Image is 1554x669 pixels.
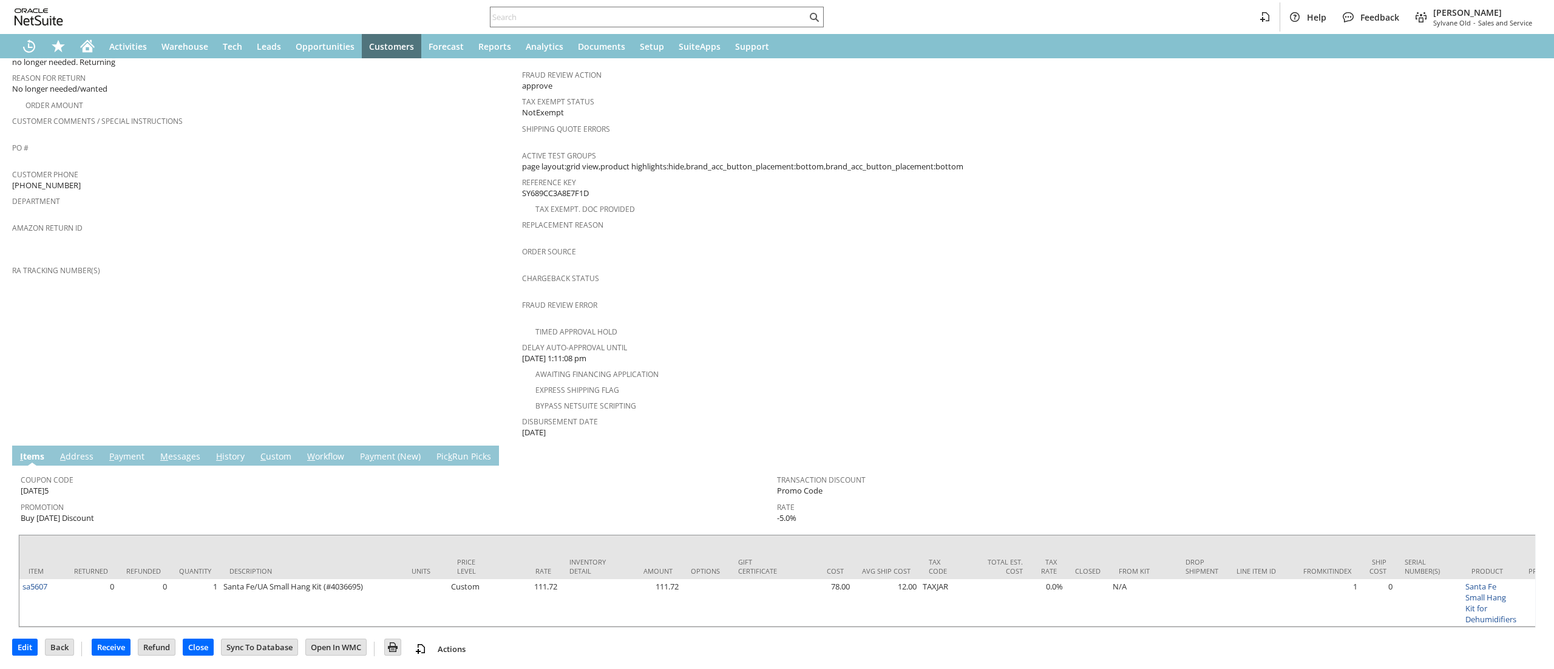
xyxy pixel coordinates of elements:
a: Awaiting Financing Application [535,369,659,379]
a: Workflow [304,450,347,464]
input: Receive [92,639,130,655]
span: Documents [578,41,625,52]
span: no longer needed. Returning [12,56,115,68]
td: Santa Fe/UA Small Hang Kit (#4036695) [220,579,402,627]
td: 1 [1294,579,1360,627]
span: -5.0% [777,512,796,524]
a: Reports [471,34,518,58]
a: Opportunities [288,34,362,58]
a: Reference Key [522,177,576,188]
td: 111.72 [615,579,682,627]
span: H [216,450,222,462]
a: Customers [362,34,421,58]
span: Support [735,41,769,52]
img: Print [385,640,400,654]
a: Tax Exempt Status [522,97,594,107]
a: Setup [633,34,671,58]
input: Refund [138,639,175,655]
span: Analytics [526,41,563,52]
input: Edit [13,639,37,655]
a: Delay Auto-Approval Until [522,342,627,353]
input: Print [385,639,401,655]
span: I [20,450,23,462]
div: Shortcuts [44,34,73,58]
a: Shipping Quote Errors [522,124,610,134]
a: sa5607 [22,581,47,592]
span: Activities [109,41,147,52]
div: From Kit [1119,566,1167,576]
div: Quantity [179,566,211,576]
a: Transaction Discount [777,475,866,485]
span: Sales and Service [1478,18,1532,27]
input: Search [490,10,807,24]
a: Payment [106,450,148,464]
a: RA Tracking Number(s) [12,265,100,276]
span: approve [522,80,552,92]
div: Options [691,566,720,576]
span: Feedback [1360,12,1399,23]
td: 1 [170,579,220,627]
a: Address [57,450,97,464]
span: Customers [369,41,414,52]
div: Item [29,566,56,576]
a: Support [728,34,776,58]
span: [PERSON_NAME] [1433,7,1532,18]
div: Serial Number(s) [1405,557,1453,576]
input: Back [46,639,73,655]
a: SuiteApps [671,34,728,58]
span: Setup [640,41,664,52]
input: Sync To Database [222,639,297,655]
td: 0 [1360,579,1396,627]
td: 12.00 [853,579,920,627]
span: Tech [223,41,242,52]
svg: Search [807,10,821,24]
span: [DATE]5 [21,485,49,497]
span: SY689CC3A8E7F1D [522,188,589,199]
div: Drop Shipment [1186,557,1218,576]
span: Sylvane Old [1433,18,1471,27]
span: y [370,450,374,462]
a: Recent Records [15,34,44,58]
svg: Recent Records [22,39,36,53]
span: Promo Code [777,485,823,497]
a: Fraud Review Error [522,300,597,310]
svg: Home [80,39,95,53]
a: Replacement reason [522,220,603,230]
a: PO # [12,143,29,153]
a: Promotion [21,502,64,512]
div: Inventory Detail [569,557,606,576]
span: M [160,450,168,462]
a: Tax Exempt. Doc Provided [535,204,635,214]
div: Refunded [126,566,161,576]
div: Amount [624,566,673,576]
div: Closed [1075,566,1101,576]
div: Gift Certificate [738,557,777,576]
input: Close [183,639,213,655]
a: Order Source [522,246,576,257]
a: PickRun Picks [433,450,494,464]
div: Cost [795,566,844,576]
span: Help [1307,12,1326,23]
span: NotExempt [522,107,564,118]
td: 0.0% [1032,579,1066,627]
td: 0 [65,579,117,627]
span: Opportunities [296,41,355,52]
span: SuiteApps [679,41,721,52]
span: No longer needed/wanted [12,83,107,95]
a: History [213,450,248,464]
a: Customer Comments / Special Instructions [12,116,183,126]
span: k [448,450,452,462]
a: Express Shipping Flag [535,385,619,395]
span: Warehouse [161,41,208,52]
td: TAXJAR [920,579,965,627]
div: Tax Code [929,557,956,576]
a: Bypass NetSuite Scripting [535,401,636,411]
a: Leads [249,34,288,58]
a: Messages [157,450,203,464]
a: Active Test Groups [522,151,596,161]
svg: logo [15,8,63,25]
a: Unrolled view on [1520,448,1535,463]
div: fromkitindex [1303,566,1351,576]
a: Chargeback Status [522,273,599,284]
a: Payment (New) [357,450,424,464]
